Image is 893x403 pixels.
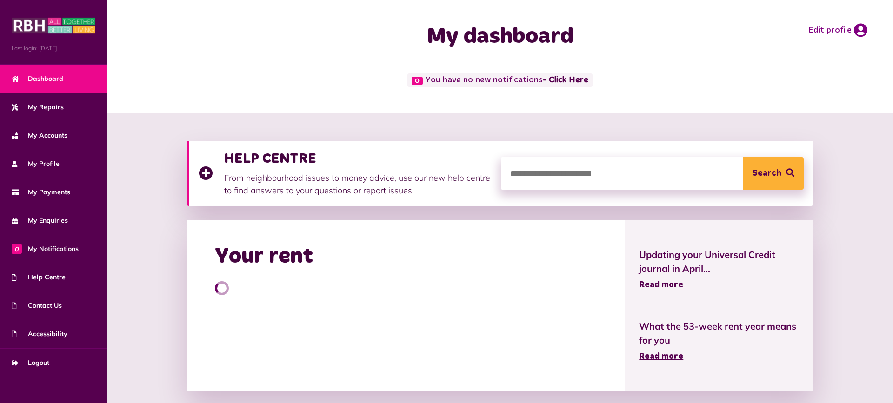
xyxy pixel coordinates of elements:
[639,319,799,347] span: What the 53-week rent year means for you
[12,74,63,84] span: Dashboard
[12,301,62,311] span: Contact Us
[12,272,66,282] span: Help Centre
[639,281,683,289] span: Read more
[12,244,22,254] span: 0
[12,358,49,368] span: Logout
[224,150,492,167] h3: HELP CENTRE
[12,131,67,140] span: My Accounts
[412,77,423,85] span: 0
[743,157,804,190] button: Search
[407,73,592,87] span: You have no new notifications
[12,244,79,254] span: My Notifications
[753,157,781,190] span: Search
[12,102,64,112] span: My Repairs
[639,319,799,363] a: What the 53-week rent year means for you Read more
[12,16,95,35] img: MyRBH
[12,216,68,225] span: My Enquiries
[224,172,492,197] p: From neighbourhood issues to money advice, use our new help centre to find answers to your questi...
[639,352,683,361] span: Read more
[12,159,60,169] span: My Profile
[639,248,799,291] a: Updating your Universal Credit journal in April... Read more
[215,243,313,270] h2: Your rent
[543,76,588,85] a: - Click Here
[12,44,95,53] span: Last login: [DATE]
[12,187,70,197] span: My Payments
[808,23,867,37] a: Edit profile
[639,248,799,276] span: Updating your Universal Credit journal in April...
[12,329,67,339] span: Accessibility
[314,23,686,50] h1: My dashboard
